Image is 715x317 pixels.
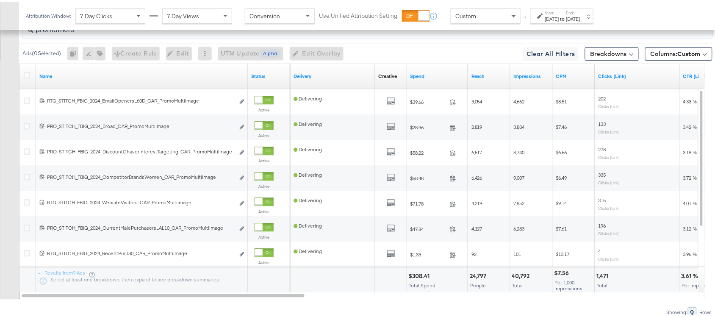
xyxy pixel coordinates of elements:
[471,147,482,154] span: 6,517
[410,148,446,154] span: $58.22
[47,197,235,204] div: RTG_STITCH_FBIG_2024_WebsiteVisitors_CAR_PromoMultiImage
[47,223,235,230] div: PRO_STITCH_FBIG_2024_CurrentMalePurchasersLAL10_CAR_PromoMultiImage
[410,199,446,205] span: $71.78
[599,102,620,107] sub: Clicks (Link)
[599,145,606,151] span: 278
[683,224,697,230] span: 3.12 %
[683,198,697,205] span: 4.01 %
[80,11,112,18] span: 7 Day Clicks
[599,94,606,100] span: 202
[683,173,697,179] span: 3.72 %
[545,8,559,14] label: Start:
[514,224,525,230] span: 6,283
[251,71,287,78] a: Shows the current state of your Ad.
[566,14,580,21] div: [DATE]
[513,281,523,287] span: Total
[25,11,71,17] div: Attribution Window:
[554,267,572,275] div: $7.56
[597,281,608,287] span: Total
[645,45,712,59] button: Columns:Custom
[599,119,606,125] span: 133
[408,270,432,278] div: $308.41
[599,170,606,176] span: 335
[599,246,601,253] span: 4
[556,97,567,103] span: $8.51
[410,224,446,231] span: $47.84
[410,97,446,103] span: $39.66
[556,198,567,205] span: $9.14
[39,71,244,78] a: Ad Name.
[683,147,697,154] span: 3.18 %
[47,172,235,179] div: PRO_STITCH_FBIG_2024_CompetitorBrandsWomen_CAR_PromoMultiImage
[514,249,521,256] span: 101
[471,122,482,128] span: 2,819
[47,96,235,103] div: RTG_STITCH_FBIG_2024_EmailOpenersL60D_CAR_PromoMultiImage
[255,258,274,264] label: Active
[556,249,570,256] span: $13.17
[294,195,322,202] span: Delivering
[471,249,477,256] span: 92
[410,71,465,78] a: The total amount spent to date.
[683,122,697,128] span: 3.42 %
[294,170,322,176] span: Delivering
[599,128,620,133] sub: Clicks (Link)
[471,97,482,103] span: 3,054
[255,106,274,111] label: Active
[651,48,701,56] span: Columns:
[545,14,559,21] div: [DATE]
[471,71,507,78] a: The number of people your ad was served to.
[294,71,371,78] a: Reflects the ability of your Ad to achieve delivery.
[514,147,525,154] span: 8,740
[597,270,611,278] div: 1,471
[294,119,322,125] span: Delivering
[455,11,476,18] span: Custom
[514,71,549,78] a: The number of times your ad was served. On mobile apps an ad is counted as served the first time ...
[599,229,620,234] sub: Clicks (Link)
[688,306,697,316] div: 9
[67,45,83,58] div: 0
[514,173,525,179] span: 9,007
[410,250,446,256] span: $1.33
[471,198,482,205] span: 4,219
[378,71,397,78] a: Shows the creative associated with your ad.
[512,270,532,278] div: 40,792
[255,131,274,136] label: Active
[470,281,486,287] span: People
[556,147,567,154] span: $6.66
[249,11,280,18] span: Conversion
[294,145,322,151] span: Delivering
[471,224,482,230] span: 4,127
[666,308,688,314] div: Showing:
[682,270,701,278] div: 3.61 %
[683,97,697,103] span: 4.33 %
[699,308,712,314] div: Rows
[599,204,620,209] sub: Clicks (Link)
[599,255,620,260] sub: Clicks (Link)
[255,233,274,238] label: Active
[556,173,567,179] span: $6.49
[47,121,235,128] div: PRO_STITCH_FBIG_2024_Broad_CAR_PromoMultiImage
[294,94,322,100] span: Delivering
[471,173,482,179] span: 6,426
[410,122,446,129] span: $28.96
[521,14,529,17] span: ↑
[585,45,639,59] button: Breakdowns
[556,224,567,230] span: $7.61
[470,270,489,278] div: 24,797
[559,14,566,20] strong: to
[255,207,274,213] label: Active
[556,71,592,78] a: The average cost you've paid to have 1,000 impressions of your ad.
[22,48,61,56] div: Ads ( 0 Selected)
[599,178,620,184] sub: Clicks (Link)
[599,195,606,202] span: 315
[255,182,274,187] label: Active
[410,173,446,180] span: $58.48
[523,45,579,59] button: Clear All Filters
[47,248,235,255] div: RTG_STITCH_FBIG_2024_RecentPur180_CAR_PromoMultiImage
[167,11,199,18] span: 7 Day Views
[599,153,620,158] sub: Clicks (Link)
[599,71,676,78] a: The number of clicks on links appearing on your ad or Page that direct people to your sites off F...
[409,281,435,287] span: Total Spend
[255,156,274,162] label: Active
[294,246,322,253] span: Delivering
